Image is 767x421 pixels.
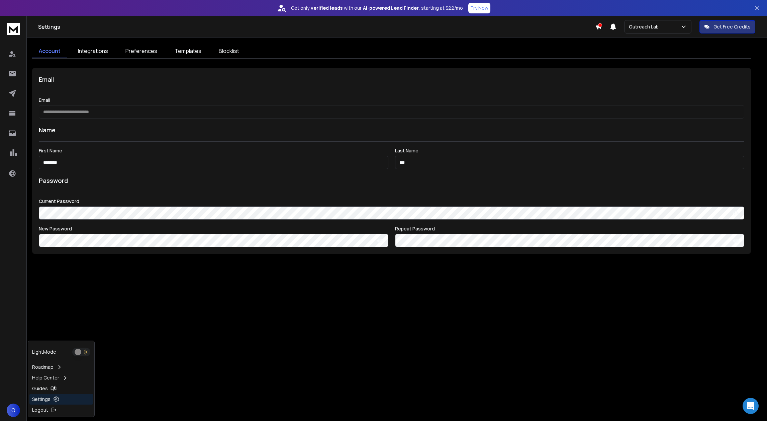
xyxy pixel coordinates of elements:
[39,75,744,84] h1: Email
[39,148,388,153] label: First Name
[39,199,744,204] label: Current Password
[311,5,343,11] strong: verified leads
[363,5,420,11] strong: AI-powered Lead Finder,
[7,404,20,417] button: O
[29,383,93,394] a: Guides
[7,23,20,35] img: logo
[291,5,463,11] p: Get only with our starting at $22/mo
[32,385,48,392] p: Guides
[713,23,751,30] p: Get Free Credits
[39,98,744,102] label: Email
[32,407,48,413] p: Logout
[39,226,388,231] label: New Password
[71,44,115,58] a: Integrations
[32,396,51,403] p: Settings
[743,398,759,414] div: Open Intercom Messenger
[32,374,59,381] p: Help Center
[212,44,246,58] a: Blocklist
[470,5,488,11] p: Try Now
[32,364,54,370] p: Roadmap
[32,44,67,58] a: Account
[395,226,745,231] label: Repeat Password
[119,44,164,58] a: Preferences
[629,23,661,30] p: Outreach Lab
[32,349,56,355] p: Light Mode
[29,372,93,383] a: Help Center
[168,44,208,58] a: Templates
[39,125,744,135] h1: Name
[468,3,490,13] button: Try Now
[38,23,595,31] h1: Settings
[699,20,755,33] button: Get Free Credits
[29,362,93,372] a: Roadmap
[29,394,93,405] a: Settings
[395,148,745,153] label: Last Name
[39,176,68,185] h1: Password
